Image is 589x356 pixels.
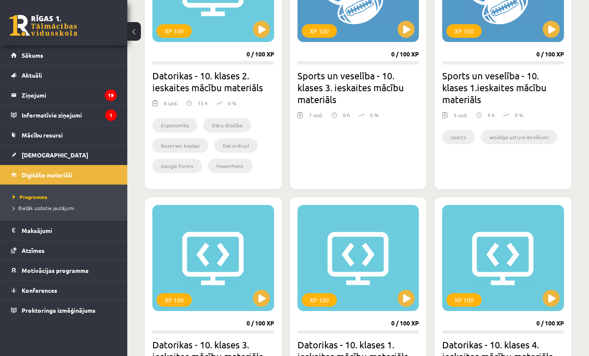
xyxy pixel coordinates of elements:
a: Maksājumi [11,221,117,240]
li: sports [442,130,475,144]
i: 1 [105,109,117,121]
a: Aktuāli [11,65,117,85]
span: Programma [13,193,48,200]
span: Proktoringa izmēģinājums [22,306,95,314]
li: Ergonomika [152,118,197,132]
div: XP 100 [446,24,482,38]
div: XP 100 [302,293,337,307]
a: Digitālie materiāli [11,165,117,185]
a: Sākums [11,45,117,65]
p: 0 % [515,111,523,119]
p: 0 % [228,99,236,107]
a: [DEMOGRAPHIC_DATA] [11,145,117,165]
h2: Datorikas - 10. klases 2. ieskaites mācību materiāls [152,70,274,93]
span: Sākums [22,51,43,59]
p: 9 h [488,111,495,119]
span: Biežāk uzdotie jautājumi [13,205,74,211]
div: XP 100 [157,293,192,307]
a: Ziņojumi19 [11,85,117,105]
span: Digitālie materiāli [22,171,72,179]
p: 0 h [343,111,350,119]
li: veselīga uztura ieteikumi [481,130,557,144]
a: Proktoringa izmēģinājums [11,300,117,320]
li: Datorvīrusi [214,138,258,153]
p: 0 % [370,111,379,119]
span: Mācību resursi [22,131,63,139]
a: Informatīvie ziņojumi1 [11,105,117,125]
a: Mācību resursi [11,125,117,145]
a: Rīgas 1. Tālmācības vidusskola [9,15,77,36]
div: XP 100 [446,293,482,307]
legend: Ziņojumi [22,85,117,105]
span: Motivācijas programma [22,266,89,274]
li: PowerPoint [208,159,252,173]
p: 15 h [198,99,208,107]
div: 7 uzd. [309,111,323,124]
li: Rezerves kopijas [152,138,208,153]
a: Atzīmes [11,241,117,260]
legend: Maksājumi [22,221,117,240]
i: 19 [105,90,117,101]
h2: Sports un veselība - 10. klases 1.ieskaites mācību materiāls [442,70,564,105]
a: Biežāk uzdotie jautājumi [13,204,119,212]
span: Aktuāli [22,71,42,79]
span: Konferences [22,286,57,294]
h2: Sports un veselība - 10. klases 3. ieskaites mācību materiāls [297,70,419,105]
div: XP 100 [157,24,192,38]
legend: Informatīvie ziņojumi [22,105,117,125]
a: Motivācijas programma [11,261,117,280]
li: Datu drošība [203,118,251,132]
div: 8 uzd. [164,99,178,112]
span: [DEMOGRAPHIC_DATA] [22,151,88,159]
a: Programma [13,193,119,201]
a: Konferences [11,280,117,300]
div: XP 100 [302,24,337,38]
div: 5 uzd. [454,111,468,124]
li: Google Forms [152,159,202,173]
span: Atzīmes [22,247,45,254]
